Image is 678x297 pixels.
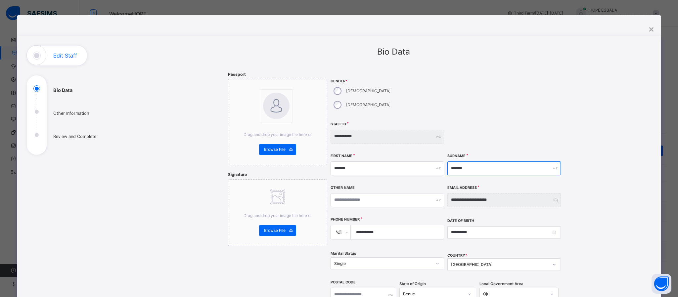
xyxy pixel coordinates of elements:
[228,72,246,77] span: Passport
[483,291,546,297] div: Oju
[346,102,390,108] label: [DEMOGRAPHIC_DATA]
[228,79,327,165] div: bannerImageDrag and drop your image file here orBrowse File
[228,172,247,177] span: Signature
[346,88,390,94] label: [DEMOGRAPHIC_DATA]
[331,251,356,256] span: Marital Status
[331,153,352,159] label: First Name
[263,93,290,119] img: bannerImage
[331,79,444,84] span: Gender
[447,185,477,191] label: Email Address
[244,213,312,218] span: Drag and drop your image file here or
[479,281,523,287] span: Local Government Area
[648,22,655,36] div: ×
[447,218,474,224] label: Date of Birth
[403,291,464,297] div: Benue
[331,217,360,222] label: Phone Number
[377,47,410,57] span: Bio Data
[264,147,286,152] span: Browse File
[264,228,286,233] span: Browse File
[652,274,671,294] button: Open asap
[53,53,77,58] h1: Edit Staff
[451,262,549,268] div: [GEOGRAPHIC_DATA]
[447,253,467,258] span: COUNTRY
[228,179,327,246] div: Drag and drop your image file here orBrowse File
[244,132,312,137] span: Drag and drop your image file here or
[399,281,426,287] span: State of Origin
[447,153,466,159] label: Surname
[331,280,356,285] label: Postal Code
[331,122,346,127] label: Staff ID
[331,185,355,191] label: Other Name
[334,261,432,267] div: Single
